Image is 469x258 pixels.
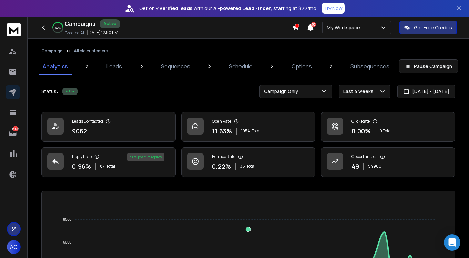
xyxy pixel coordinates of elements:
tspan: 8000 [63,217,71,221]
span: 1054 [241,128,250,134]
a: Leads [102,58,126,75]
p: Campaign Only [264,88,301,95]
a: Subsequences [346,58,394,75]
button: AO [7,240,21,254]
tspan: 6000 [63,240,71,244]
p: [DATE] 12:50 PM [87,30,118,36]
p: Opportunities [351,154,377,159]
p: 0 Total [379,128,392,134]
p: My Workspace [327,24,363,31]
img: logo [7,23,21,36]
a: Options [287,58,316,75]
p: Sequences [161,62,190,70]
span: Total [252,128,261,134]
a: Schedule [225,58,257,75]
span: Total [106,163,115,169]
button: Campaign [41,48,63,54]
p: 11.63 % [212,126,232,136]
p: Bounce Rate [212,154,235,159]
strong: verified leads [160,5,192,12]
button: Get Free Credits [399,21,457,34]
p: 50 % [55,26,61,30]
p: Created At: [65,30,85,36]
p: Options [292,62,312,70]
p: 49 [351,161,359,171]
p: 0.96 % [72,161,91,171]
p: Leads Contacted [72,119,103,124]
div: Open Intercom Messenger [444,234,460,251]
div: 56 % positive replies [127,153,164,161]
span: Total [246,163,255,169]
button: Try Now [322,3,345,14]
div: Active [100,19,120,28]
p: Click Rate [351,119,370,124]
span: 50 [311,22,316,27]
p: Subsequences [350,62,389,70]
span: 36 [240,163,245,169]
div: Active [62,88,78,95]
button: Pause Campaign [399,59,458,73]
p: All old customers [74,48,108,54]
p: Open Rate [212,119,231,124]
a: Bounce Rate0.22%36Total [181,147,316,177]
p: Last 4 weeks [343,88,376,95]
a: Sequences [157,58,194,75]
span: 87 [100,163,105,169]
p: Get Free Credits [414,24,452,31]
a: Click Rate0.00%0 Total [321,112,455,142]
p: Schedule [229,62,253,70]
p: 0.22 % [212,161,231,171]
p: Try Now [324,5,343,12]
button: [DATE] - [DATE] [397,85,455,98]
a: Leads Contacted9062 [41,112,176,142]
p: Analytics [43,62,68,70]
p: 14837 [13,126,18,131]
strong: AI-powered Lead Finder, [213,5,272,12]
p: 9062 [72,126,87,136]
a: Opportunities49$4900 [321,147,455,177]
p: Status: [41,88,58,95]
a: 14837 [6,126,20,140]
p: 0.00 % [351,126,370,136]
a: Open Rate11.63%1054Total [181,112,316,142]
h1: Campaigns [65,20,95,28]
a: Analytics [39,58,72,75]
p: Leads [106,62,122,70]
p: Get only with our starting at $22/mo [139,5,316,12]
p: Reply Rate [72,154,92,159]
a: Reply Rate0.96%87Total56% positive replies [41,147,176,177]
p: $ 4900 [368,163,381,169]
